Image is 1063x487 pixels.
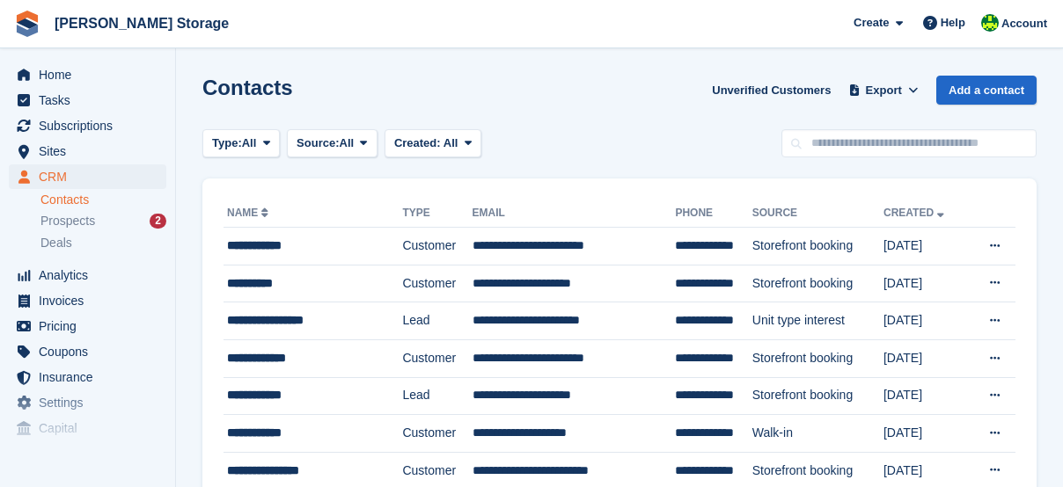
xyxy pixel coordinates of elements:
span: Insurance [39,365,144,389]
a: menu [9,288,166,313]
span: Created: [394,136,441,149]
div: 2 [150,214,166,229]
a: Add a contact [936,76,1037,105]
span: Help [941,14,965,32]
span: Account [1001,15,1047,33]
a: menu [9,164,166,189]
a: menu [9,113,166,138]
a: Created [883,207,948,219]
a: menu [9,263,166,287]
span: CRM [39,164,144,189]
a: Unverified Customers [705,76,838,105]
a: Name [227,207,272,219]
td: Customer [402,339,472,377]
td: Unit type interest [752,302,883,340]
a: menu [9,88,166,113]
button: Created: All [385,129,481,158]
span: All [242,134,257,152]
a: [PERSON_NAME] Storage [48,9,236,38]
button: Type: All [202,129,280,158]
span: Coupons [39,339,144,364]
button: Export [845,76,922,105]
td: Storefront booking [752,265,883,302]
span: Subscriptions [39,113,144,138]
a: menu [9,416,166,440]
span: Invoices [39,288,144,313]
td: Customer [402,415,472,453]
a: menu [9,339,166,364]
td: Storefront booking [752,377,883,415]
td: Customer [402,228,472,265]
a: menu [9,62,166,87]
span: Capital [39,416,144,440]
span: Prospects [40,213,95,229]
button: Source: All [287,129,378,158]
span: Analytics [39,263,144,287]
td: Lead [402,377,472,415]
img: Claire Wilson [981,14,999,32]
td: Storefront booking [752,228,883,265]
span: Create [854,14,889,32]
th: Source [752,200,883,228]
td: Walk-in [752,415,883,453]
td: Storefront booking [752,339,883,377]
span: Tasks [39,88,144,113]
h1: Contacts [202,76,293,99]
span: Source: [297,134,339,152]
td: Customer [402,265,472,302]
a: menu [9,314,166,338]
td: [DATE] [883,228,967,265]
span: Home [39,62,144,87]
span: Settings [39,390,144,415]
span: Sites [39,139,144,164]
a: Deals [40,234,166,252]
td: [DATE] [883,377,967,415]
td: [DATE] [883,265,967,302]
th: Type [402,200,472,228]
a: Contacts [40,192,166,208]
img: stora-icon-8386f47178a22dfd0bd8f6a31ec36ba5ce8667c1dd55bd0f319d3a0aa187defe.svg [14,11,40,37]
a: menu [9,139,166,164]
span: Deals [40,235,72,251]
span: All [444,136,458,149]
td: Lead [402,302,472,340]
td: [DATE] [883,415,967,453]
span: Export [866,82,902,99]
span: All [340,134,355,152]
a: Prospects 2 [40,212,166,230]
a: menu [9,365,166,389]
td: [DATE] [883,339,967,377]
th: Phone [675,200,751,228]
span: Type: [212,134,242,152]
a: menu [9,390,166,415]
td: [DATE] [883,302,967,340]
span: Pricing [39,314,144,338]
th: Email [473,200,676,228]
